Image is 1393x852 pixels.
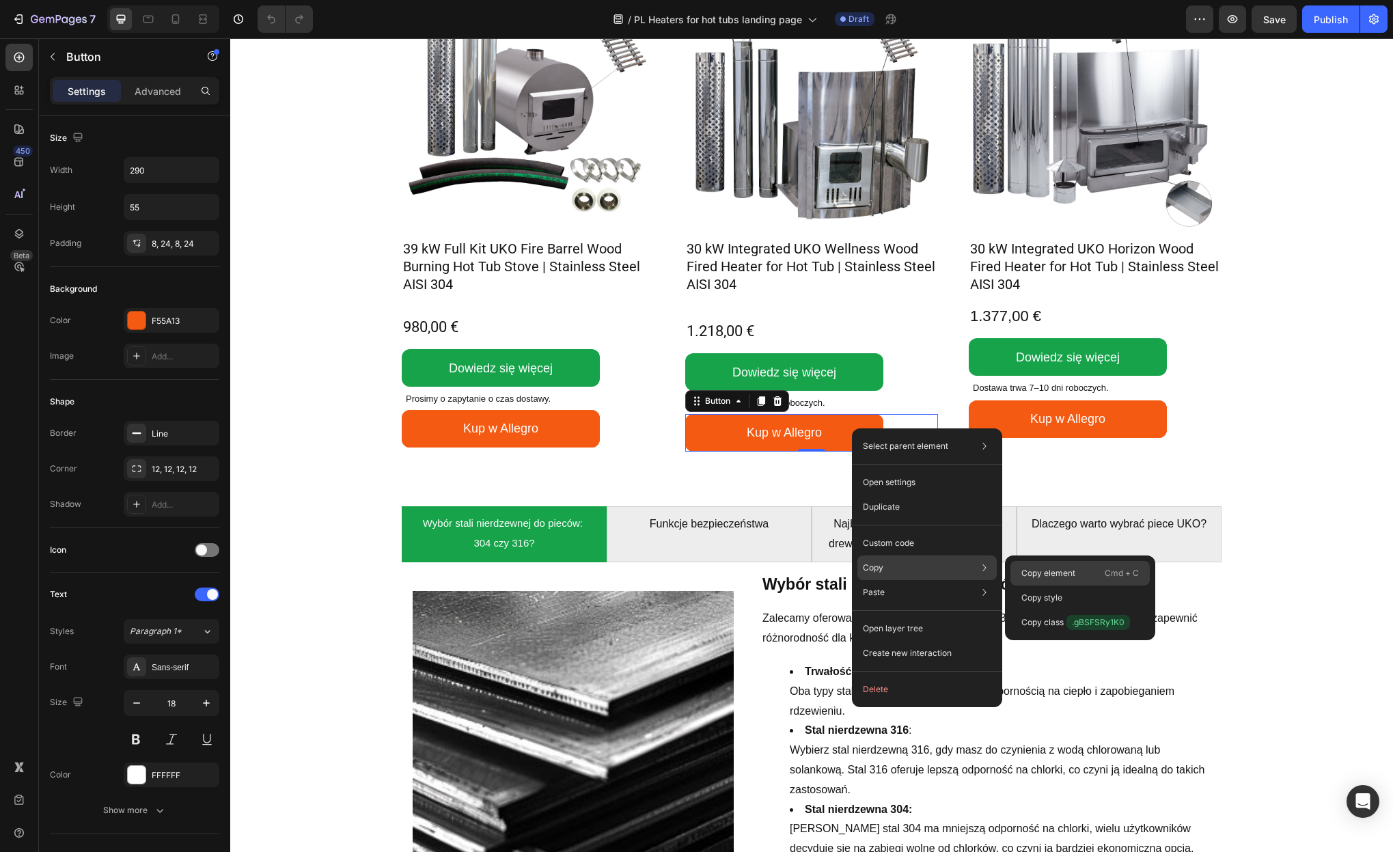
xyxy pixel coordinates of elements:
a: Dowiedz się więcej [455,315,653,353]
span: Najbardziej odpowiednie rodzaje drewna opałowego do pieców UKO [598,480,769,511]
div: Color [50,314,71,327]
a: Dowiedz się więcej [739,300,937,338]
a: 30 kW Integrated UKO Wellness Wood Fired Heater for Hot Tub | Stainless Steel AISI 304 [455,200,708,256]
p: Button [66,49,182,65]
div: Size [50,693,86,712]
div: Font [50,661,67,673]
div: 1.377,00 € [739,267,991,290]
div: 8, 24, 8, 24 [152,238,216,250]
p: Copy element [1021,567,1075,579]
li: : Wybierz stal nierdzewną 316, gdy masz do czynienia z wodą chlorowaną lub solankową. Stal 316 of... [560,683,979,761]
li: : Oba typy stali wyróżniają się trwałością, odpornością na ciepło i zapobieganiem rdzewieniu. [560,624,979,683]
p: Copy [863,562,883,574]
div: Undo/Redo [258,5,313,33]
button: 7 [5,5,102,33]
button: Paragraph 1* [124,619,219,644]
button: Publish [1302,5,1360,33]
p: Zalecamy oferowanie obu opcji stali nierdzewnej 316 i 304 w swojej ofercie, aby zapewnić różnorod... [532,571,979,610]
iframe: Design area [230,38,1393,852]
div: Corner [50,463,77,475]
div: Height [50,201,75,213]
span: Dlaczego warto wybrać piece UKO? [801,480,976,491]
span: Prosimy o zapytanie o czas dostawy. [176,355,320,366]
div: Button [472,357,503,369]
p: Dowiedz się więcej [219,319,322,341]
div: Line [152,428,216,440]
div: Color [50,769,71,781]
button: Show more [50,798,219,823]
a: 39 kW Full Kit UKO Fire Barrel Wood Burning Hot Tub Stove | Stainless Steel AISI 304 [171,200,424,256]
p: Paste [863,586,885,599]
div: Open Intercom Messenger [1347,785,1379,818]
p: Copy style [1021,592,1062,604]
div: Beta [10,250,33,261]
p: Cmd + C [1105,566,1139,580]
input: Auto [124,195,219,219]
p: Kup w Allegro [800,370,875,391]
p: Dowiedz się więcej [786,308,889,330]
div: Shape [50,396,74,408]
div: Publish [1314,12,1348,27]
div: FFFFFF [152,769,216,782]
p: Settings [68,84,106,98]
p: Select parent element [863,440,948,452]
span: Dostawa trwa 7–10 dni roboczych. [743,344,879,355]
a: Dowiedz się więcej [171,311,370,348]
span: Draft [849,13,869,25]
div: Show more [103,803,167,817]
p: Copy class [1021,615,1130,630]
span: .gBSFSRy1K0 [1066,615,1130,630]
div: Size [50,129,86,148]
a: Kup w Allegro [171,372,370,409]
p: 7 [89,11,96,27]
span: Paragraph 1* [130,625,182,637]
input: Auto [124,158,219,182]
strong: Stal nierdzewna 316 [575,686,678,698]
div: 980,00 € [171,278,424,301]
button: Delete [857,677,997,702]
button: Save [1252,5,1297,33]
span: Funkcje bezpieczeństwa [419,480,538,491]
div: Styles [50,625,74,637]
a: Kup w Allegro [739,362,937,400]
li: [PERSON_NAME] stal 304 ma mniejszą odporność na chlorki, wielu użytkowników decyduje się na zabie... [560,762,979,821]
div: Width [50,164,72,176]
span: / [628,12,631,27]
span: Wybór stali nierdzewnej do pieców: 304 czy 316? [193,479,355,510]
p: Dowiedz się więcej [502,323,606,345]
div: Image [50,350,74,362]
div: 1.218,00 € [455,282,708,305]
div: F55A13 [152,315,216,327]
div: Border [50,427,77,439]
p: Create new interaction [863,646,952,660]
div: Padding [50,237,81,249]
h3: Wybór stali nierdzewnej do pieców: 304 czy 316? [531,535,927,558]
div: 450 [13,146,33,156]
div: 12, 12, 12, 12 [152,463,216,476]
div: Background [50,283,97,295]
div: Add... [152,351,216,363]
p: Kup w Allegro [233,379,308,401]
strong: Trwałość i odporność [575,627,687,639]
p: Custom code [863,537,914,549]
p: Duplicate [863,501,900,513]
a: Kup w Allegro [455,376,653,413]
div: Add... [152,499,216,511]
p: Advanced [135,84,181,98]
div: Icon [50,544,66,556]
div: Shadow [50,498,81,510]
a: 30 kW Integrated UKO Horizon Wood Fired Heater for Hot Tub | Stainless Steel AISI 304 [739,200,991,256]
p: Open layer tree [863,622,923,635]
span: Save [1263,14,1286,25]
strong: Stal nierdzewna 304: [575,765,682,777]
div: Sans-serif [152,661,216,674]
div: Text [50,588,67,601]
p: Open settings [863,476,915,489]
p: Kup w Allegro [516,383,592,405]
span: PL Heaters for hot tubs landing page [634,12,802,27]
